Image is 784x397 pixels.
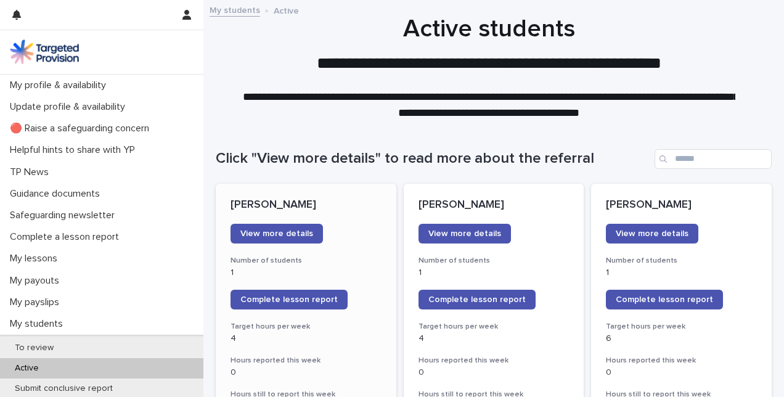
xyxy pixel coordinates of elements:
[428,229,501,238] span: View more details
[5,297,69,308] p: My payslips
[5,343,63,353] p: To review
[419,356,570,366] h3: Hours reported this week
[419,334,570,344] p: 4
[606,290,723,309] a: Complete lesson report
[606,356,757,366] h3: Hours reported this week
[5,144,145,156] p: Helpful hints to share with YP
[419,256,570,266] h3: Number of students
[419,198,570,212] p: [PERSON_NAME]
[419,367,570,378] p: 0
[231,290,348,309] a: Complete lesson report
[231,334,382,344] p: 4
[5,275,69,287] p: My payouts
[606,322,757,332] h3: Target hours per week
[428,295,526,304] span: Complete lesson report
[5,231,129,243] p: Complete a lesson report
[419,322,570,332] h3: Target hours per week
[5,253,67,264] p: My lessons
[606,224,698,244] a: View more details
[419,268,570,278] p: 1
[616,229,688,238] span: View more details
[5,210,125,221] p: Safeguarding newsletter
[231,224,323,244] a: View more details
[231,198,382,212] p: [PERSON_NAME]
[419,224,511,244] a: View more details
[655,149,772,169] input: Search
[5,101,135,113] p: Update profile & availability
[231,322,382,332] h3: Target hours per week
[216,14,762,44] h1: Active students
[231,256,382,266] h3: Number of students
[419,290,536,309] a: Complete lesson report
[231,356,382,366] h3: Hours reported this week
[606,268,757,278] p: 1
[606,198,757,212] p: [PERSON_NAME]
[231,268,382,278] p: 1
[616,295,713,304] span: Complete lesson report
[5,383,123,394] p: Submit conclusive report
[5,363,49,374] p: Active
[5,166,59,178] p: TP News
[10,39,79,64] img: M5nRWzHhSzIhMunXDL62
[231,367,382,378] p: 0
[274,3,299,17] p: Active
[240,229,313,238] span: View more details
[5,318,73,330] p: My students
[5,188,110,200] p: Guidance documents
[216,150,650,168] h1: Click "View more details" to read more about the referral
[240,295,338,304] span: Complete lesson report
[606,334,757,344] p: 6
[5,80,116,91] p: My profile & availability
[210,2,260,17] a: My students
[606,256,757,266] h3: Number of students
[5,123,159,134] p: 🔴 Raise a safeguarding concern
[606,367,757,378] p: 0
